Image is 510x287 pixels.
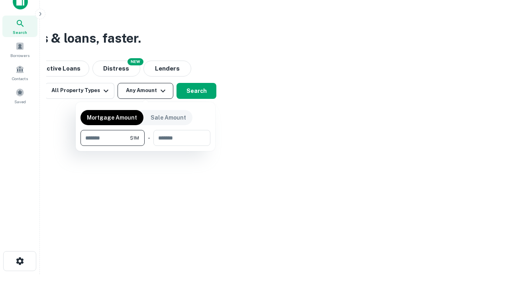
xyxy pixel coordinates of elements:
[470,223,510,261] iframe: Chat Widget
[148,130,150,146] div: -
[130,134,139,142] span: $1M
[87,113,137,122] p: Mortgage Amount
[151,113,186,122] p: Sale Amount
